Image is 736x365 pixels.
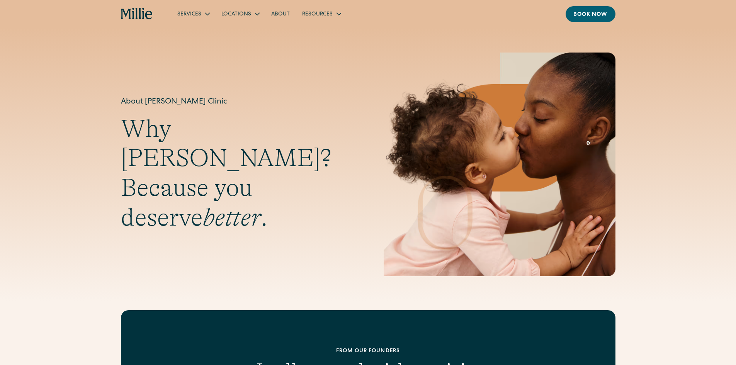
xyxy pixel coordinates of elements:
div: Locations [215,7,265,20]
div: Services [171,7,215,20]
a: Book now [566,6,615,22]
a: home [121,8,153,20]
h2: Why [PERSON_NAME]? Because you deserve . [121,114,353,233]
img: Mother and baby sharing a kiss, highlighting the emotional bond and nurturing care at the heart o... [384,53,615,276]
div: Book now [573,11,608,19]
div: Locations [221,10,251,19]
div: Resources [296,7,347,20]
em: better [203,204,261,231]
a: About [265,7,296,20]
div: Resources [302,10,333,19]
div: From our founders [170,347,566,355]
div: Services [177,10,201,19]
h1: About [PERSON_NAME] Clinic [121,96,353,108]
